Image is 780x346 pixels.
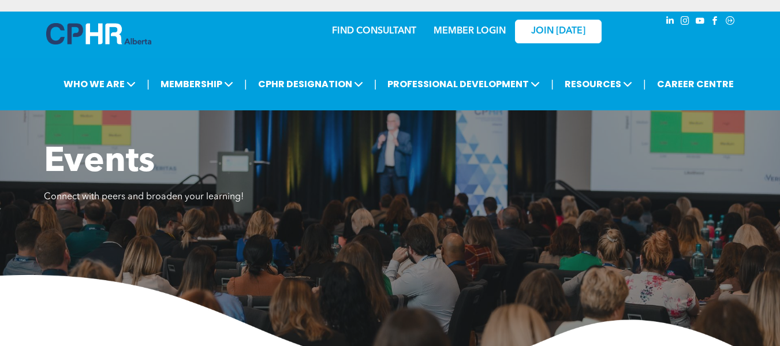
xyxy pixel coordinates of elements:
[44,145,155,180] span: Events
[679,14,692,30] a: instagram
[724,14,737,30] a: Social network
[709,14,722,30] a: facebook
[434,27,506,36] a: MEMBER LOGIN
[664,14,677,30] a: linkedin
[46,23,151,44] img: A blue and white logo for cp alberta
[643,72,646,96] li: |
[531,26,585,37] span: JOIN [DATE]
[374,72,377,96] li: |
[332,27,416,36] a: FIND CONSULTANT
[255,73,367,95] span: CPHR DESIGNATION
[561,73,636,95] span: RESOURCES
[44,192,244,202] span: Connect with peers and broaden your learning!
[244,72,247,96] li: |
[654,73,737,95] a: CAREER CENTRE
[515,20,602,43] a: JOIN [DATE]
[157,73,237,95] span: MEMBERSHIP
[694,14,707,30] a: youtube
[147,72,150,96] li: |
[384,73,543,95] span: PROFESSIONAL DEVELOPMENT
[551,72,554,96] li: |
[60,73,139,95] span: WHO WE ARE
